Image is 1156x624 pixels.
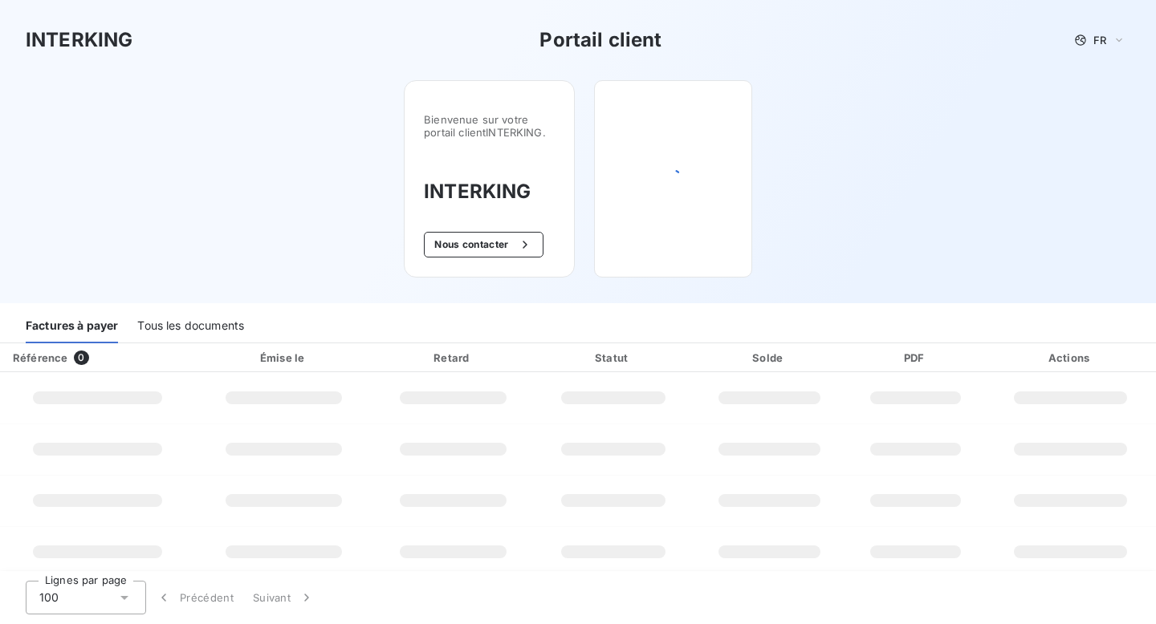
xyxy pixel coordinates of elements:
h3: Portail client [539,26,661,55]
div: Actions [988,350,1153,366]
button: Précédent [146,581,243,614]
div: Retard [375,350,531,366]
div: Tous les documents [137,310,244,343]
button: Suivant [243,581,324,614]
h3: INTERKING [424,177,555,206]
button: Nous contacter [424,232,543,257]
span: Bienvenue sur votre portail client INTERKING . [424,113,555,139]
h3: INTERKING [26,26,132,55]
div: Émise le [199,350,369,366]
div: Solde [695,350,843,366]
div: Référence [13,351,67,364]
span: FR [1093,34,1106,47]
span: 100 [39,590,59,606]
div: Statut [537,350,689,366]
div: PDF [849,350,982,366]
div: Factures à payer [26,310,118,343]
span: 0 [74,350,88,365]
